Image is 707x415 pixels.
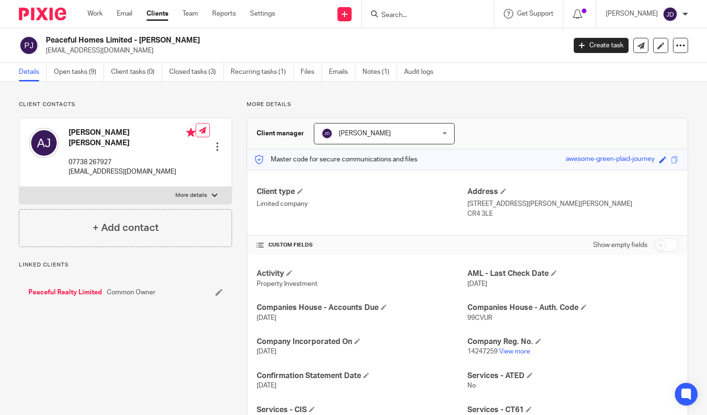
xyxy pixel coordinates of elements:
[182,9,198,18] a: Team
[321,128,333,139] img: svg%3E
[467,281,487,287] span: [DATE]
[93,221,159,235] h4: + Add contact
[19,261,232,269] p: Linked clients
[380,11,466,20] input: Search
[517,10,553,17] span: Get Support
[467,405,678,415] h4: Services - CT61
[574,38,629,53] a: Create task
[467,348,498,355] span: 14247259
[593,240,647,250] label: Show empty fields
[46,35,457,45] h2: Peaceful Homes Limited - [PERSON_NAME]
[339,130,391,137] span: [PERSON_NAME]
[175,192,207,199] p: More details
[250,9,275,18] a: Settings
[301,63,322,81] a: Files
[254,155,417,164] p: Master code for secure communications and files
[257,241,467,249] h4: CUSTOM FIELDS
[19,8,66,20] img: Pixie
[499,348,530,355] a: View more
[54,63,104,81] a: Open tasks (9)
[257,348,276,355] span: [DATE]
[46,46,560,55] p: [EMAIL_ADDRESS][DOMAIN_NAME]
[467,382,476,389] span: No
[19,35,39,55] img: svg%3E
[467,209,678,219] p: CR4 3LE
[69,158,196,167] p: 07738 267927
[467,337,678,347] h4: Company Reg. No.
[404,63,440,81] a: Audit logs
[29,128,59,158] img: svg%3E
[69,167,196,177] p: [EMAIL_ADDRESS][DOMAIN_NAME]
[257,187,467,197] h4: Client type
[467,315,492,321] span: 99CVUR
[566,154,655,165] div: awesome-green-plaid-journey
[257,281,318,287] span: Property Investment
[69,128,196,148] h4: [PERSON_NAME] [PERSON_NAME]
[247,101,688,108] p: More details
[111,63,162,81] a: Client tasks (0)
[147,9,168,18] a: Clients
[169,63,224,81] a: Closed tasks (3)
[362,63,397,81] a: Notes (1)
[257,199,467,209] p: Limited company
[257,315,276,321] span: [DATE]
[467,199,678,209] p: [STREET_ADDRESS][PERSON_NAME][PERSON_NAME]
[107,288,155,297] span: Common Owner
[257,405,467,415] h4: Services - CIS
[257,129,304,138] h3: Client manager
[257,382,276,389] span: [DATE]
[467,187,678,197] h4: Address
[467,269,678,279] h4: AML - Last Check Date
[212,9,236,18] a: Reports
[606,9,658,18] p: [PERSON_NAME]
[87,9,103,18] a: Work
[19,101,232,108] p: Client contacts
[329,63,355,81] a: Emails
[28,288,102,297] a: Peaceful Realty Limited
[257,371,467,381] h4: Confirmation Statement Date
[257,337,467,347] h4: Company Incorporated On
[186,128,196,137] i: Primary
[663,7,678,22] img: svg%3E
[257,269,467,279] h4: Activity
[467,303,678,313] h4: Companies House - Auth. Code
[19,63,47,81] a: Details
[117,9,132,18] a: Email
[257,303,467,313] h4: Companies House - Accounts Due
[231,63,293,81] a: Recurring tasks (1)
[467,371,678,381] h4: Services - ATED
